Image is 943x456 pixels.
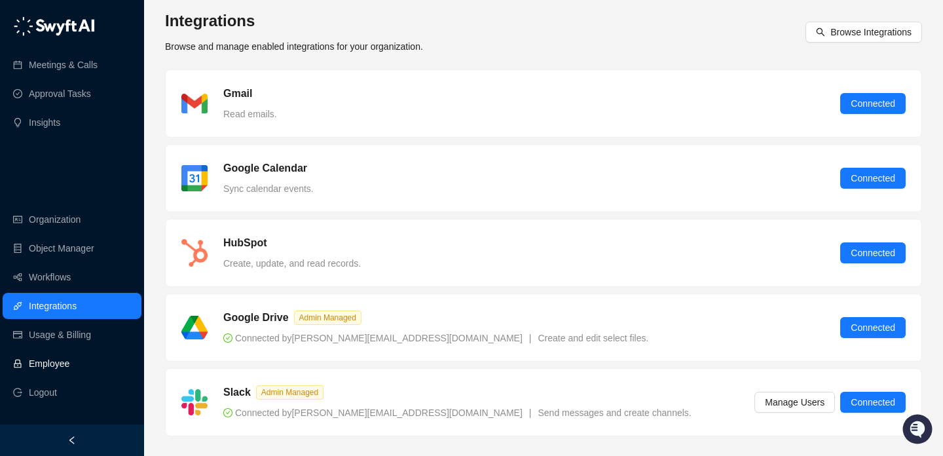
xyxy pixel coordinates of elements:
[29,379,57,406] span: Logout
[29,322,91,348] a: Usage & Billing
[851,395,895,409] span: Connected
[223,183,314,194] span: Sync calendar events.
[223,408,523,418] span: Connected by [PERSON_NAME][EMAIL_ADDRESS][DOMAIN_NAME]
[754,392,835,413] button: Manage Users
[223,408,232,417] span: check-circle
[45,119,215,132] div: Start new chat
[223,310,289,326] h5: Google Drive
[840,168,906,189] button: Connected
[294,311,361,325] span: Admin Managed
[538,408,691,418] span: Send messages and create channels.
[29,293,77,319] a: Integrations
[92,215,158,225] a: Powered byPylon
[181,165,208,191] img: google-calendar-CQ10Lu9x.png
[13,73,238,94] h2: How can we help?
[223,123,238,138] button: Start new chat
[29,81,91,107] a: Approval Tasks
[67,436,77,445] span: left
[816,28,825,37] span: search
[29,235,94,261] a: Object Manager
[830,25,912,39] span: Browse Integrations
[29,52,98,78] a: Meetings & Calls
[851,320,895,335] span: Connected
[223,109,277,119] span: Read emails.
[851,96,895,111] span: Connected
[851,171,895,185] span: Connected
[223,385,251,400] h5: Slack
[840,317,906,338] button: Connected
[901,413,936,448] iframe: Open customer support
[54,178,106,202] a: 📶Status
[59,185,69,195] div: 📶
[223,333,232,343] span: check-circle
[13,16,95,36] img: logo-05li4sbe.png
[223,333,523,343] span: Connected by [PERSON_NAME][EMAIL_ADDRESS][DOMAIN_NAME]
[72,183,101,197] span: Status
[256,385,324,400] span: Admin Managed
[45,132,166,142] div: We're available if you need us!
[223,86,252,102] h5: Gmail
[529,408,532,418] span: |
[223,258,361,269] span: Create, update, and read records.
[130,216,158,225] span: Pylon
[840,392,906,413] button: Connected
[181,389,208,415] img: slack-Cn3INd-T.png
[165,41,423,52] span: Browse and manage enabled integrations for your organization.
[13,119,37,142] img: 5124521997842_fc6d7dfcefe973c2e489_88.png
[29,109,60,136] a: Insights
[765,395,824,409] span: Manage Users
[13,52,238,73] p: Welcome 👋
[805,22,922,43] button: Browse Integrations
[181,239,208,267] img: hubspot-DkpyWjJb.png
[13,185,24,195] div: 📚
[26,183,48,197] span: Docs
[29,264,71,290] a: Workflows
[223,161,307,176] h5: Google Calendar
[13,13,39,39] img: Swyft AI
[181,94,208,113] img: gmail-BGivzU6t.png
[840,93,906,114] button: Connected
[13,388,22,397] span: logout
[181,316,208,339] img: google-drive-B8kBQk6e.png
[538,333,648,343] span: Create and edit select files.
[29,351,69,377] a: Employee
[165,10,423,31] h3: Integrations
[529,333,532,343] span: |
[8,178,54,202] a: 📚Docs
[223,235,267,251] h5: HubSpot
[29,206,81,233] a: Organization
[851,246,895,260] span: Connected
[840,242,906,263] button: Connected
